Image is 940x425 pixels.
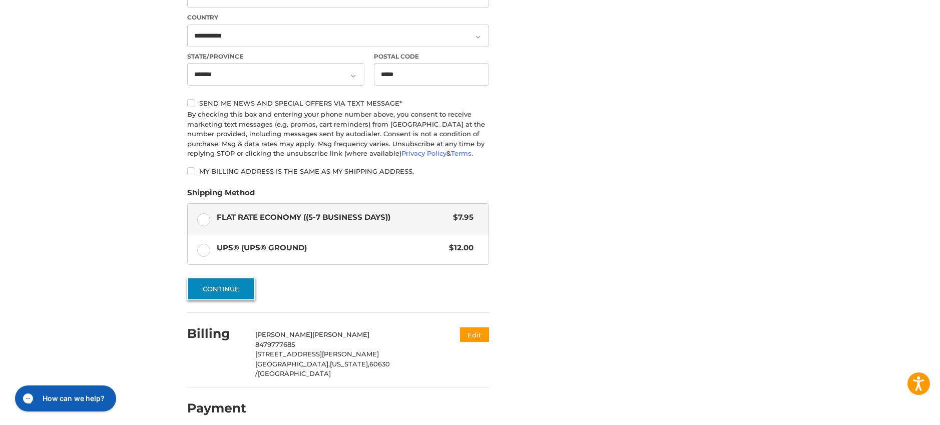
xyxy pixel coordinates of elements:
button: Continue [187,277,255,300]
label: Send me news and special offers via text message* [187,99,489,107]
span: Flat Rate Economy ((5-7 Business Days)) [217,212,448,223]
span: [PERSON_NAME] [255,330,312,338]
div: By checking this box and entering your phone number above, you consent to receive marketing text ... [187,110,489,159]
label: My billing address is the same as my shipping address. [187,167,489,175]
span: 8479777685 [255,340,295,348]
span: $7.95 [448,212,474,223]
legend: Shipping Method [187,187,255,203]
span: [US_STATE], [330,360,369,368]
span: UPS® (UPS® Ground) [217,242,444,254]
span: [PERSON_NAME] [312,330,369,338]
a: Terms [451,149,472,157]
a: Privacy Policy [401,149,446,157]
iframe: Gorgias live chat messenger [10,382,119,415]
label: Postal Code [374,52,489,61]
button: Edit [460,327,489,342]
label: State/Province [187,52,364,61]
label: Country [187,13,489,22]
span: [GEOGRAPHIC_DATA] [258,369,331,377]
span: [STREET_ADDRESS][PERSON_NAME] [255,350,379,358]
h2: Payment [187,400,246,416]
span: [GEOGRAPHIC_DATA], [255,360,330,368]
span: $12.00 [444,242,474,254]
h2: Billing [187,326,246,341]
